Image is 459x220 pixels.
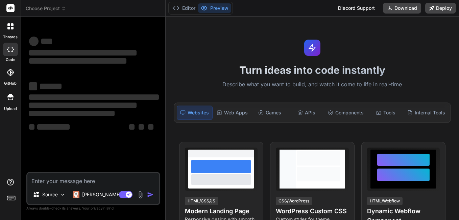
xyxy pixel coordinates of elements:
span: ‌ [29,124,34,130]
div: Internal Tools [405,106,448,120]
div: HTML/CSS/JS [185,197,218,205]
span: ‌ [139,124,144,130]
label: Upload [4,106,17,112]
button: Deploy [425,3,456,14]
span: ‌ [40,84,62,89]
h4: Modern Landing Page [185,206,258,216]
div: Games [252,106,287,120]
div: CSS/WordPress [276,197,312,205]
p: Always double-check its answers. Your in Bind [26,205,160,212]
span: ‌ [29,111,115,116]
span: ‌ [37,124,70,130]
div: HTML/Webflow [367,197,403,205]
img: attachment [137,191,144,199]
div: APIs [289,106,324,120]
h1: Turn ideas into code instantly [170,64,455,76]
div: Websites [177,106,213,120]
img: icon [147,191,154,198]
span: ‌ [29,82,37,90]
label: code [6,57,15,63]
button: Editor [170,3,198,13]
img: Claude 4 Sonnet [73,191,79,198]
span: ‌ [129,124,135,130]
span: ‌ [29,37,39,46]
p: Describe what you want to build, and watch it come to life in real-time [170,80,455,89]
label: threads [3,34,18,40]
span: ‌ [29,103,137,108]
span: ‌ [41,39,52,44]
div: Web Apps [214,106,250,120]
button: Download [383,3,421,14]
span: ‌ [29,94,159,100]
span: ‌ [29,50,137,56]
div: Components [325,106,366,120]
button: Preview [198,3,231,13]
span: privacy [91,206,103,210]
img: Pick Models [60,192,66,198]
div: Tools [368,106,403,120]
span: ‌ [29,58,126,64]
p: Source [42,191,58,198]
span: ‌ [148,124,153,130]
span: Choose Project [26,5,66,12]
label: GitHub [4,81,17,86]
div: Discord Support [334,3,379,14]
h4: WordPress Custom CSS [276,206,348,216]
p: [PERSON_NAME] 4 S.. [82,191,132,198]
